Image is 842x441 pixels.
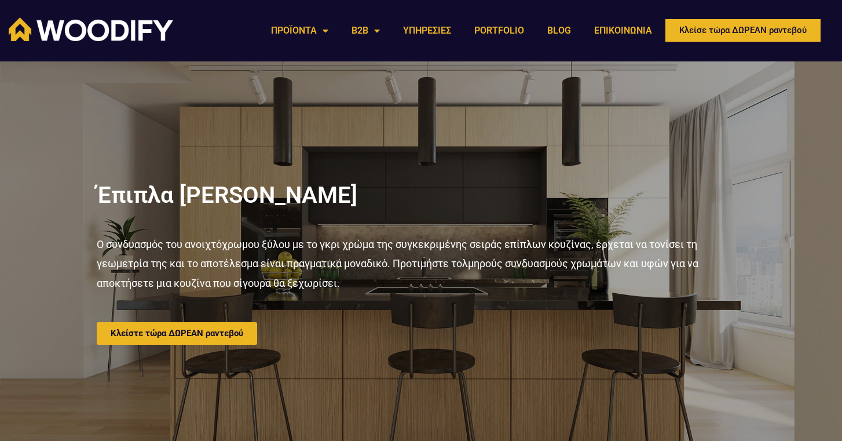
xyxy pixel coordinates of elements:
a: BLOG [536,17,583,44]
a: B2B [340,17,391,44]
a: PORTFOLIO [463,17,536,44]
a: ΕΠΙΚΟΙΝΩΝΙΑ [583,17,664,44]
p: Ο συνδυασμός του ανοιχτόχρωμου ξύλου με το γκρι χρώμα της συγκεκριμένης σειράς επίπλων κουζίνας, ... [97,235,745,293]
img: Woodify [9,17,173,41]
a: ΠΡΟΪΟΝΤΑ [259,17,340,44]
a: ΥΠΗΡΕΣΙΕΣ [391,17,463,44]
a: Κλείσε τώρα ΔΩΡΕΑΝ ραντεβού [664,17,822,43]
h2: Έπιπλα [PERSON_NAME] [97,184,745,207]
nav: Menu [259,17,664,44]
span: Κλείσε τώρα ΔΩΡΕΑΝ ραντεβού [679,26,807,35]
span: Κλείστε τώρα ΔΩΡΕΑΝ ραντεβού [111,329,243,338]
a: Κλείστε τώρα ΔΩΡΕΑΝ ραντεβού [97,322,257,345]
